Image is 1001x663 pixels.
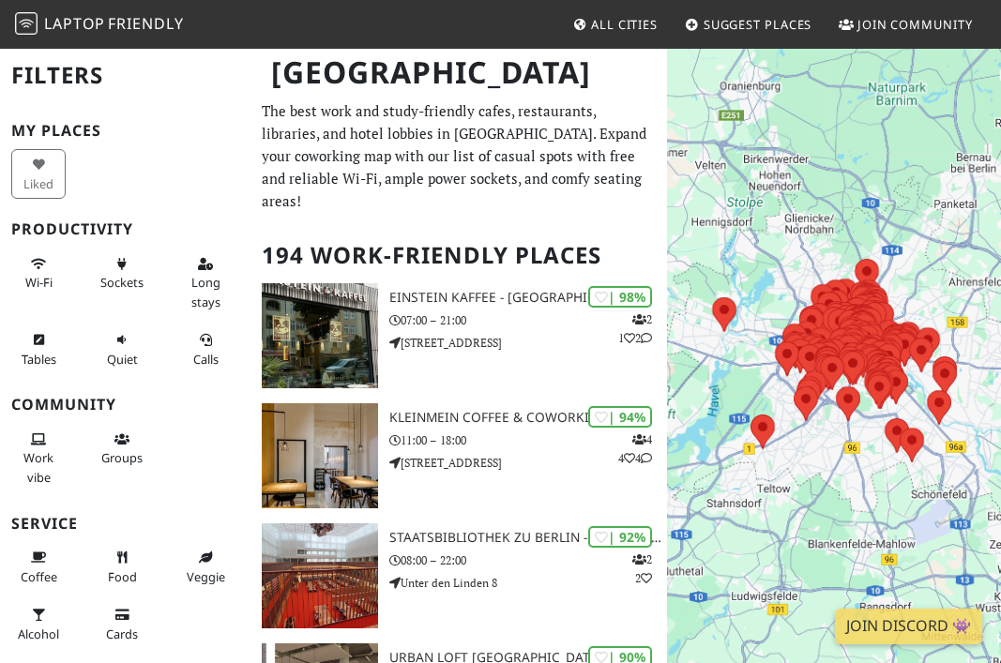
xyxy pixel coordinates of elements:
p: [STREET_ADDRESS] [389,454,667,472]
h3: Staatsbibliothek zu Berlin - Preußischer Kulturbesitz [389,530,667,546]
h3: Productivity [11,220,239,238]
button: Alcohol [11,599,66,649]
span: Alcohol [18,625,59,642]
p: 4 4 4 [618,430,652,466]
h3: Community [11,396,239,414]
p: [STREET_ADDRESS] [389,334,667,352]
button: Cards [95,599,149,649]
span: Quiet [107,351,138,368]
span: Power sockets [100,274,144,291]
button: Calls [178,324,233,374]
h3: Service [11,515,239,533]
span: Join Community [857,16,973,33]
h3: Einstein Kaffee - [GEOGRAPHIC_DATA] [389,290,667,306]
h2: Filters [11,47,239,104]
h3: My Places [11,122,239,140]
div: | 94% [588,406,652,428]
span: Group tables [101,449,143,466]
a: Join Community [831,8,980,41]
span: Credit cards [106,625,138,642]
span: All Cities [591,16,658,33]
div: | 92% [588,526,652,548]
a: LaptopFriendly LaptopFriendly [15,8,184,41]
button: Coffee [11,542,66,592]
img: LaptopFriendly [15,12,38,35]
span: Coffee [21,568,57,585]
button: Quiet [95,324,149,374]
span: Veggie [187,568,225,585]
p: Unter den Linden 8 [389,574,667,592]
button: Sockets [95,249,149,298]
a: Suggest Places [677,8,820,41]
button: Groups [95,424,149,474]
a: All Cities [565,8,665,41]
span: Work-friendly tables [22,351,56,368]
h2: 194 Work-Friendly Places [262,227,657,284]
p: 08:00 – 22:00 [389,551,667,569]
div: | 98% [588,286,652,308]
button: Long stays [178,249,233,317]
button: Work vibe [11,424,66,492]
span: Friendly [108,13,183,34]
span: Food [108,568,137,585]
p: 07:00 – 21:00 [389,311,667,329]
span: Suggest Places [704,16,812,33]
img: KleinMein Coffee & Coworking [262,403,378,508]
span: Video/audio calls [193,351,219,368]
img: Einstein Kaffee - Charlottenburg [262,283,378,388]
p: 2 2 [632,550,652,586]
span: Long stays [191,274,220,309]
p: 11:00 – 18:00 [389,431,667,449]
button: Veggie [178,542,233,592]
a: Einstein Kaffee - Charlottenburg | 98% 212 Einstein Kaffee - [GEOGRAPHIC_DATA] 07:00 – 21:00 [STR... [250,283,668,388]
a: Staatsbibliothek zu Berlin - Preußischer Kulturbesitz | 92% 22 Staatsbibliothek zu Berlin - Preuß... [250,523,668,628]
span: People working [23,449,53,485]
span: Laptop [44,13,105,34]
img: Staatsbibliothek zu Berlin - Preußischer Kulturbesitz [262,523,378,628]
button: Food [95,542,149,592]
span: Stable Wi-Fi [25,274,53,291]
a: KleinMein Coffee & Coworking | 94% 444 KleinMein Coffee & Coworking 11:00 – 18:00 [STREET_ADDRESS] [250,403,668,508]
p: The best work and study-friendly cafes, restaurants, libraries, and hotel lobbies in [GEOGRAPHIC_... [262,99,657,212]
button: Wi-Fi [11,249,66,298]
button: Tables [11,324,66,374]
h3: KleinMein Coffee & Coworking [389,410,667,426]
p: 2 1 2 [618,310,652,346]
h1: [GEOGRAPHIC_DATA] [256,47,664,98]
a: Join Discord 👾 [835,609,982,644]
